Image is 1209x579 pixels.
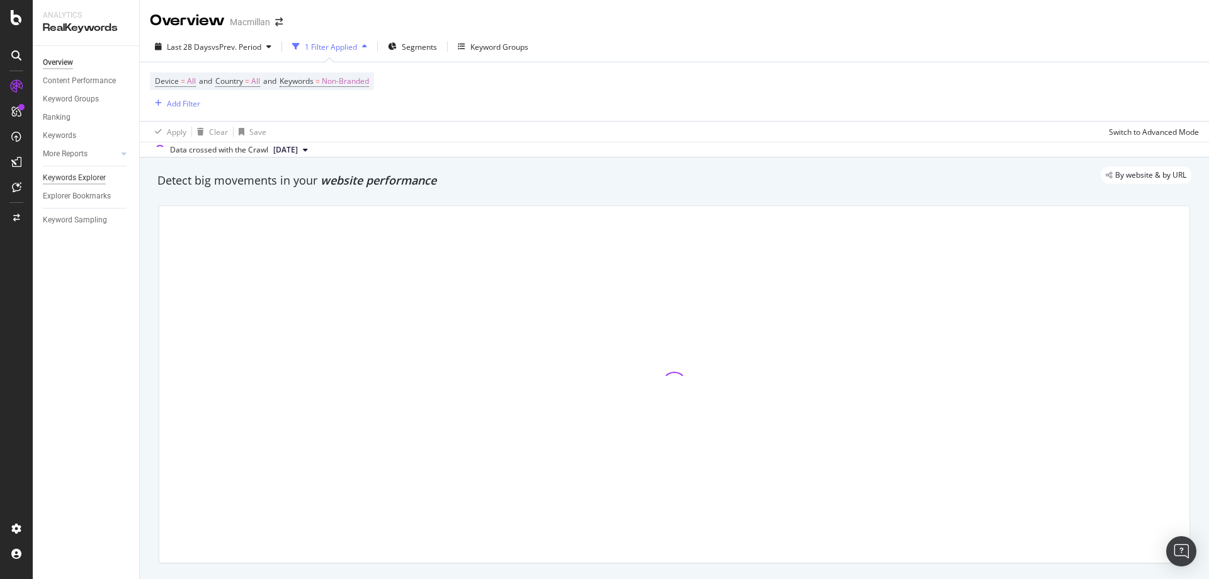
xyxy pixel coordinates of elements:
[215,76,243,86] span: Country
[43,93,130,106] a: Keyword Groups
[234,122,266,142] button: Save
[199,76,212,86] span: and
[43,56,73,69] div: Overview
[470,42,528,52] div: Keyword Groups
[43,10,129,21] div: Analytics
[251,72,260,90] span: All
[1101,166,1191,184] div: legacy label
[315,76,320,86] span: =
[43,111,71,124] div: Ranking
[192,122,228,142] button: Clear
[1104,122,1199,142] button: Switch to Advanced Mode
[43,93,99,106] div: Keyword Groups
[43,171,106,185] div: Keywords Explorer
[1115,171,1186,179] span: By website & by URL
[209,127,228,137] div: Clear
[150,122,186,142] button: Apply
[1109,127,1199,137] div: Switch to Advanced Mode
[230,16,270,28] div: Macmillan
[249,127,266,137] div: Save
[273,144,298,156] span: 2025 Aug. 1st
[43,111,130,124] a: Ranking
[150,96,200,111] button: Add Filter
[43,190,130,203] a: Explorer Bookmarks
[383,37,442,57] button: Segments
[280,76,314,86] span: Keywords
[402,42,437,52] span: Segments
[322,72,369,90] span: Non-Branded
[212,42,261,52] span: vs Prev. Period
[43,147,118,161] a: More Reports
[181,76,185,86] span: =
[187,72,196,90] span: All
[1166,536,1196,566] div: Open Intercom Messenger
[167,127,186,137] div: Apply
[43,214,130,227] a: Keyword Sampling
[43,129,76,142] div: Keywords
[155,76,179,86] span: Device
[43,74,130,88] a: Content Performance
[275,18,283,26] div: arrow-right-arrow-left
[287,37,372,57] button: 1 Filter Applied
[453,37,533,57] button: Keyword Groups
[43,190,111,203] div: Explorer Bookmarks
[268,142,313,158] button: [DATE]
[43,129,130,142] a: Keywords
[150,37,276,57] button: Last 28 DaysvsPrev. Period
[167,42,212,52] span: Last 28 Days
[167,98,200,109] div: Add Filter
[43,147,88,161] div: More Reports
[150,10,225,32] div: Overview
[170,144,268,156] div: Data crossed with the Crawl
[43,74,116,88] div: Content Performance
[305,42,357,52] div: 1 Filter Applied
[263,76,276,86] span: and
[43,171,130,185] a: Keywords Explorer
[245,76,249,86] span: =
[43,21,129,35] div: RealKeywords
[43,56,130,69] a: Overview
[43,214,107,227] div: Keyword Sampling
